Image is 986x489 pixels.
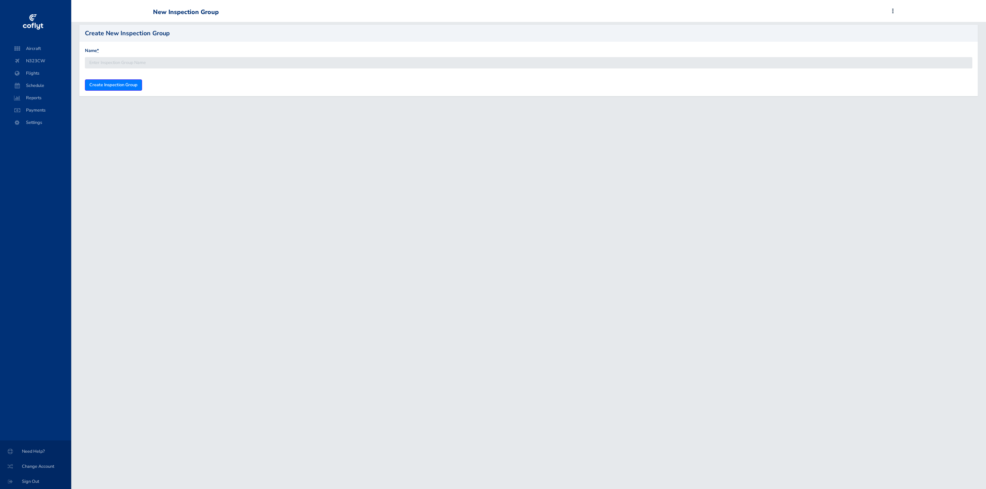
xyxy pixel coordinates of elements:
[85,30,972,36] h2: Create New Inspection Group
[85,47,99,54] label: Name
[8,460,63,473] span: Change Account
[97,48,99,54] abbr: required
[8,475,63,488] span: Sign Out
[85,57,972,68] input: Enter Inspection Group Name
[12,42,64,55] span: Aircraft
[153,9,219,16] div: New Inspection Group
[12,55,64,67] span: N323CW
[85,79,142,91] input: Create Inspection Group
[12,92,64,104] span: Reports
[12,116,64,129] span: Settings
[12,79,64,92] span: Schedule
[22,12,44,33] img: coflyt logo
[12,104,64,116] span: Payments
[8,445,63,458] span: Need Help?
[12,67,64,79] span: Flights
